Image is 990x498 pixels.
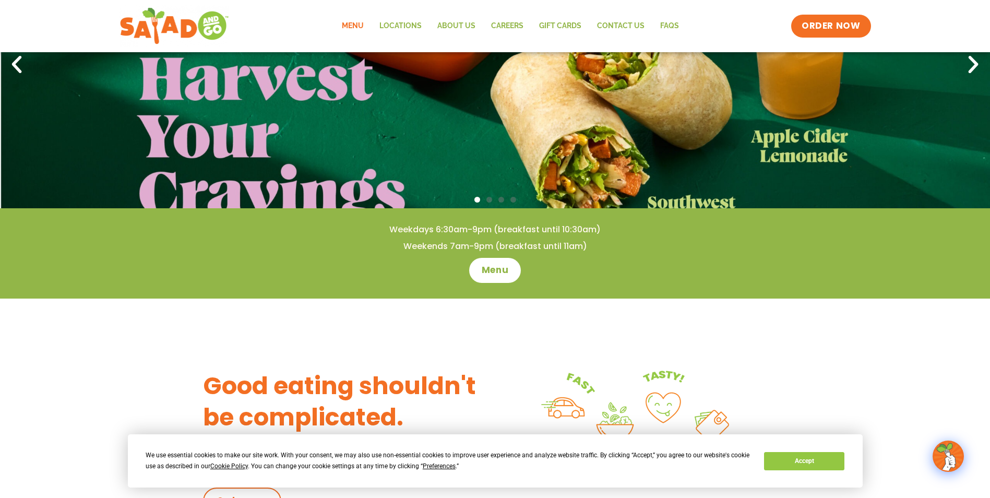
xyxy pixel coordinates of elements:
[510,197,516,203] span: Go to slide 4
[21,241,969,252] h4: Weekends 7am-9pm (breakfast until 11am)
[372,14,430,38] a: Locations
[498,197,504,203] span: Go to slide 3
[531,14,589,38] a: GIFT CARDS
[21,224,969,235] h4: Weekdays 6:30am-9pm (breakfast until 10:30am)
[474,197,480,203] span: Go to slide 1
[486,197,492,203] span: Go to slide 2
[791,15,870,38] a: ORDER NOW
[423,463,456,470] span: Preferences
[764,452,844,470] button: Accept
[210,463,248,470] span: Cookie Policy
[962,53,985,76] div: Next slide
[469,258,521,283] a: Menu
[589,14,652,38] a: Contact Us
[483,14,531,38] a: Careers
[802,20,860,32] span: ORDER NOW
[334,14,372,38] a: Menu
[5,53,28,76] div: Previous slide
[334,14,687,38] nav: Menu
[482,264,508,277] span: Menu
[203,371,495,433] h3: Good eating shouldn't be complicated.
[146,450,752,472] div: We use essential cookies to make our site work. With your consent, we may also use non-essential ...
[934,442,963,471] img: wpChatIcon
[128,434,863,488] div: Cookie Consent Prompt
[120,5,230,47] img: new-SAG-logo-768×292
[430,14,483,38] a: About Us
[652,14,687,38] a: FAQs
